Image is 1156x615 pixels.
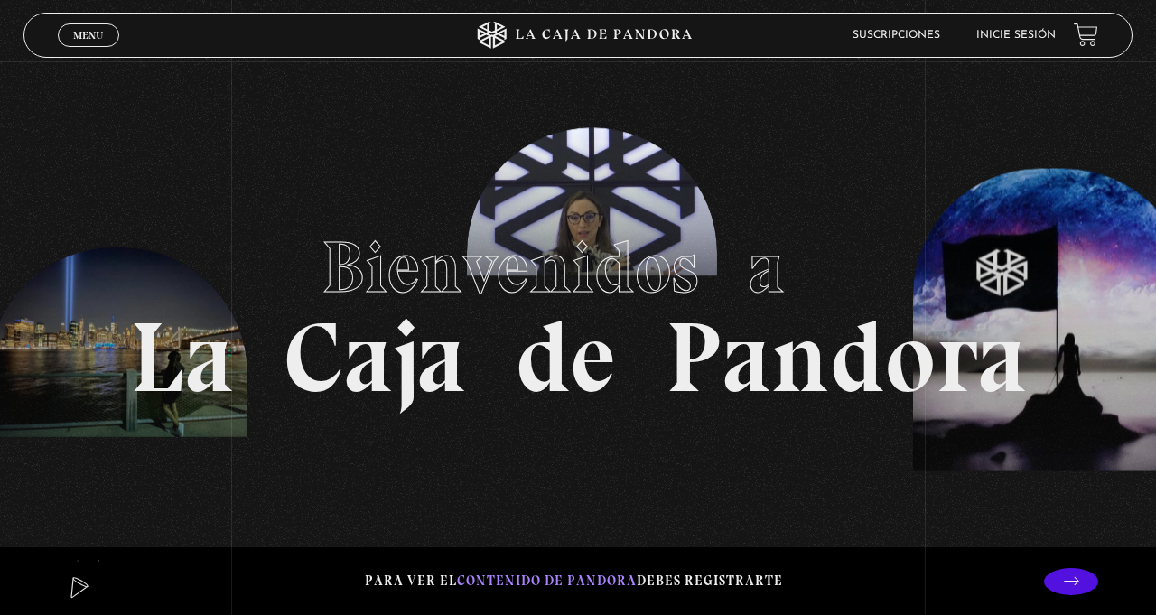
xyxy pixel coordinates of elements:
[457,573,637,589] span: contenido de Pandora
[68,44,110,57] span: Cerrar
[322,224,834,311] span: Bienvenidos a
[73,30,103,41] span: Menu
[365,569,783,593] p: Para ver el debes registrarte
[130,209,1027,407] h1: La Caja de Pandora
[976,30,1056,41] a: Inicie sesión
[853,30,940,41] a: Suscripciones
[1074,23,1098,47] a: View your shopping cart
